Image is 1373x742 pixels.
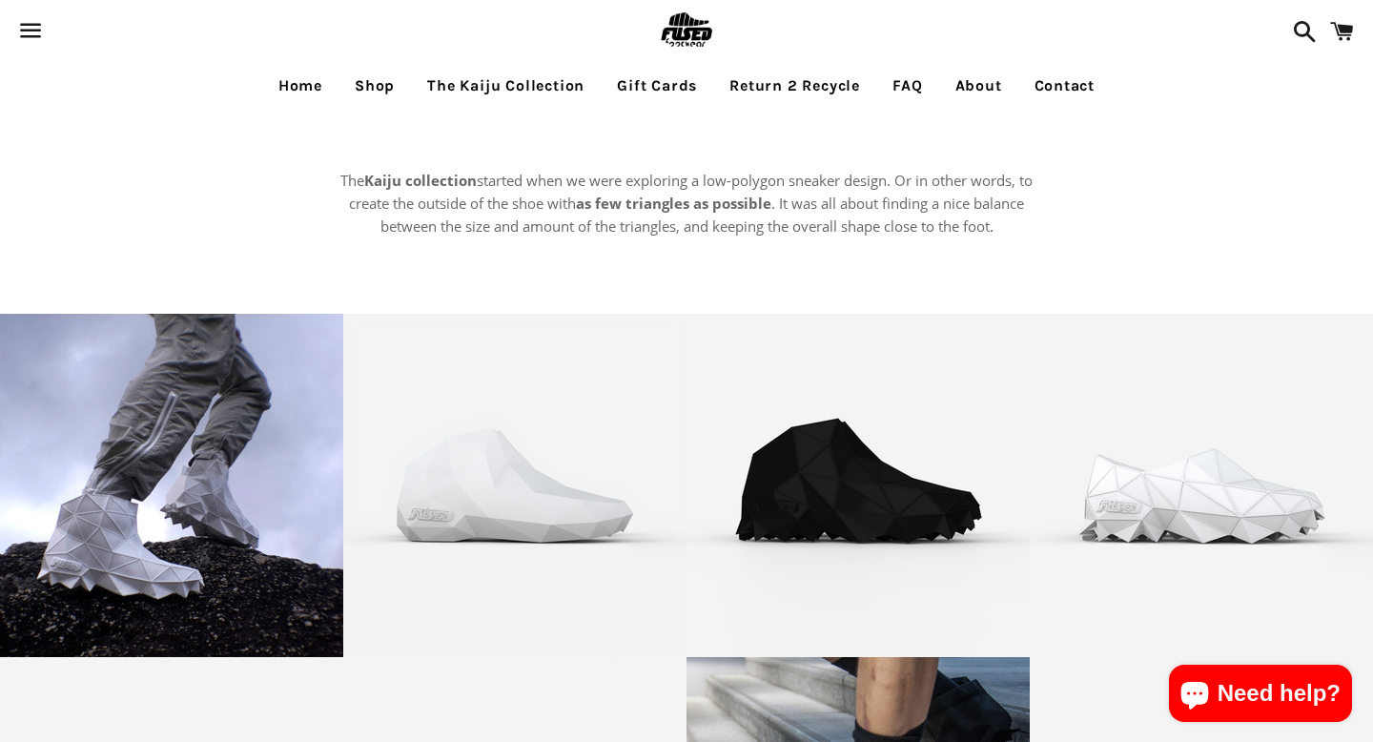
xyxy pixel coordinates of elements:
[1030,314,1373,657] a: [3D printed Shoes] - lightweight custom 3dprinted shoes sneakers sandals fused footwear
[941,62,1016,110] a: About
[1020,62,1110,110] a: Contact
[413,62,599,110] a: The Kaiju Collection
[686,314,1030,657] a: [3D printed Shoes] - lightweight custom 3dprinted shoes sneakers sandals fused footwear
[603,62,711,110] a: Gift Cards
[364,171,477,190] strong: Kaiju collection
[1163,665,1358,727] inbox-online-store-chat: Shopify online store chat
[343,314,686,657] a: [3D printed Shoes] - lightweight custom 3dprinted shoes sneakers sandals fused footwear
[715,62,874,110] a: Return 2 Recycle
[334,169,1039,237] p: The started when we were exploring a low-polygon sneaker design. Or in other words, to create the...
[878,62,936,110] a: FAQ
[340,62,409,110] a: Shop
[576,194,771,213] strong: as few triangles as possible
[264,62,337,110] a: Home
